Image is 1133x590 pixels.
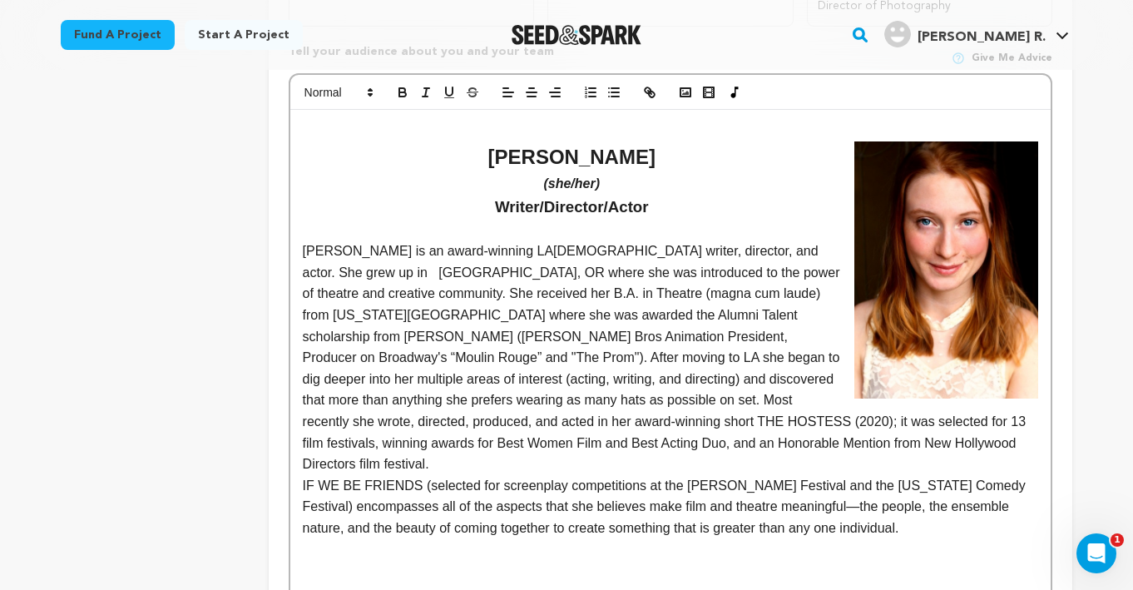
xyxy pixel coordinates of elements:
img: 1752177031-9273B668-FDD7-4050-9349C52399DB1FBA.jpeg [854,141,1038,399]
div: Alspach R.'s Profile [884,21,1046,47]
a: Fund a project [61,20,175,50]
span: Alspach R.'s Profile [881,17,1072,52]
img: user.png [884,21,911,47]
strong: Writer/Director/Actor [495,198,649,216]
a: Seed&Spark Homepage [512,25,642,45]
h2: [PERSON_NAME] [303,141,1038,173]
span: 1 [1111,533,1124,547]
em: (she/her) [543,176,600,191]
p: [PERSON_NAME] is an award-winning LA[DEMOGRAPHIC_DATA] writer, director, and actor. She grew up i... [303,240,1038,475]
span: [PERSON_NAME] R. [918,31,1046,44]
p: IF WE BE FRIENDS (selected for screenplay competitions at the [PERSON_NAME] Festival and the [US_... [303,475,1038,539]
img: Seed&Spark Logo Dark Mode [512,25,642,45]
iframe: Intercom live chat [1076,533,1116,573]
a: Start a project [185,20,303,50]
a: Alspach R.'s Profile [881,17,1072,47]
